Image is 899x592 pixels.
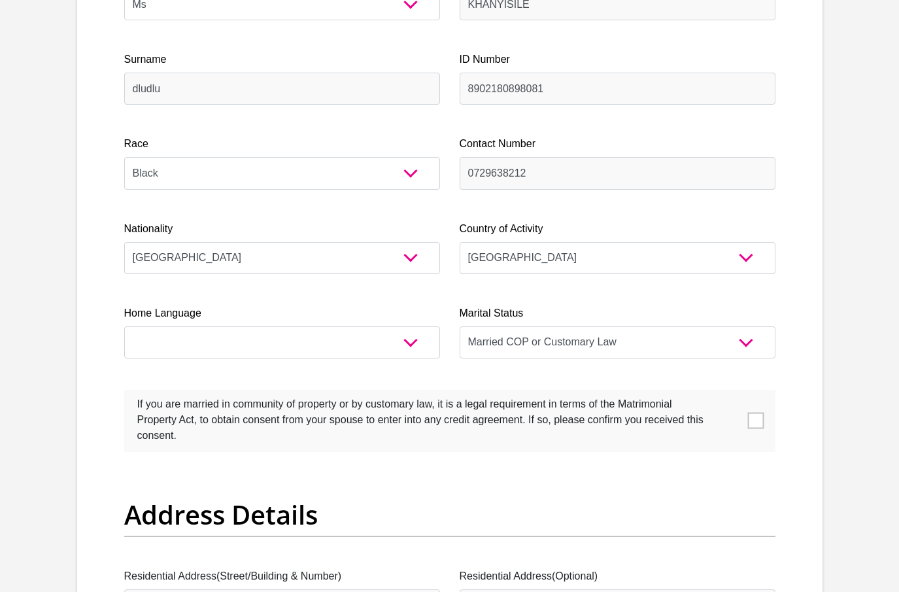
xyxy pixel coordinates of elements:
[124,221,440,237] label: Nationality
[460,568,775,584] label: Residential Address(Optional)
[460,221,775,237] label: Country of Activity
[460,136,775,152] label: Contact Number
[460,73,775,105] input: ID Number
[460,157,775,189] input: Contact Number
[124,499,775,531] h2: Address Details
[124,73,440,105] input: Surname
[460,52,775,67] label: ID Number
[124,52,440,67] label: Surname
[124,136,440,152] label: Race
[124,305,440,321] label: Home Language
[124,568,440,584] label: Residential Address(Street/Building & Number)
[124,390,710,447] label: If you are married in community of property or by customary law, it is a legal requirement in ter...
[460,305,775,321] label: Marital Status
